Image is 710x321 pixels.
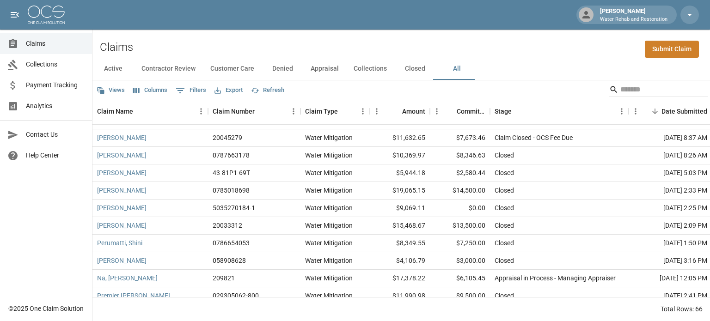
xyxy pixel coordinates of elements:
[213,238,250,248] div: 0786654053
[495,98,512,124] div: Stage
[213,256,246,265] div: 058908628
[203,58,262,80] button: Customer Care
[457,98,485,124] div: Committed Amount
[495,168,514,177] div: Closed
[8,304,84,313] div: © 2025 One Claim Solution
[6,6,24,24] button: open drawer
[370,252,430,270] div: $4,106.79
[495,291,514,300] div: Closed
[305,221,353,230] div: Water Mitigation
[26,101,85,111] span: Analytics
[92,58,710,80] div: dynamic tabs
[495,151,514,160] div: Closed
[402,98,425,124] div: Amount
[249,83,287,97] button: Refresh
[436,58,477,80] button: All
[430,270,490,287] div: $6,105.45
[305,133,353,142] div: Water Mitigation
[430,287,490,305] div: $9,500.00
[92,98,208,124] div: Claim Name
[262,58,303,80] button: Denied
[287,104,300,118] button: Menu
[213,133,242,142] div: 20045279
[97,291,170,300] a: Premier [PERSON_NAME]
[430,98,490,124] div: Committed Amount
[430,104,444,118] button: Menu
[213,291,259,300] div: 029305062-800
[92,58,134,80] button: Active
[495,256,514,265] div: Closed
[430,182,490,200] div: $14,500.00
[305,203,353,212] div: Water Mitigation
[600,16,667,24] p: Water Rehab and Restoration
[26,80,85,90] span: Payment Tracking
[444,105,457,118] button: Sort
[596,6,671,23] div: [PERSON_NAME]
[346,58,394,80] button: Collections
[305,238,353,248] div: Water Mitigation
[512,105,525,118] button: Sort
[305,151,353,160] div: Water Mitigation
[173,83,208,98] button: Show filters
[430,235,490,252] div: $7,250.00
[208,98,300,124] div: Claim Number
[430,217,490,235] div: $13,500.00
[305,256,353,265] div: Water Mitigation
[370,129,430,147] div: $11,632.65
[615,104,629,118] button: Menu
[370,270,430,287] div: $17,378.22
[131,83,170,97] button: Select columns
[370,104,384,118] button: Menu
[303,58,346,80] button: Appraisal
[94,83,127,97] button: Views
[97,186,147,195] a: [PERSON_NAME]
[649,105,661,118] button: Sort
[97,133,147,142] a: [PERSON_NAME]
[300,98,370,124] div: Claim Type
[495,203,514,212] div: Closed
[212,83,245,97] button: Export
[338,105,351,118] button: Sort
[26,130,85,139] span: Contact Us
[370,147,430,164] div: $10,369.97
[645,41,699,58] a: Submit Claim
[213,273,235,283] div: 209821
[495,273,616,283] div: Appraisal in Process - Managing Appraiser
[213,203,255,212] div: 5035270184-1
[213,98,255,124] div: Claim Number
[26,151,85,160] span: Help Center
[213,151,250,160] div: 0787663178
[661,304,703,314] div: Total Rows: 66
[305,273,353,283] div: Water Mitigation
[97,256,147,265] a: [PERSON_NAME]
[430,129,490,147] div: $7,673.46
[430,252,490,270] div: $3,000.00
[305,291,353,300] div: Water Mitigation
[394,58,436,80] button: Closed
[133,105,146,118] button: Sort
[389,105,402,118] button: Sort
[370,182,430,200] div: $19,065.15
[97,221,147,230] a: [PERSON_NAME]
[609,82,708,99] div: Search
[194,104,208,118] button: Menu
[100,41,133,54] h2: Claims
[629,104,643,118] button: Menu
[661,98,707,124] div: Date Submitted
[370,98,430,124] div: Amount
[97,98,133,124] div: Claim Name
[305,98,338,124] div: Claim Type
[305,168,353,177] div: Water Mitigation
[305,186,353,195] div: Water Mitigation
[97,168,147,177] a: [PERSON_NAME]
[213,186,250,195] div: 0785018698
[370,235,430,252] div: $8,349.55
[97,203,147,212] a: [PERSON_NAME]
[495,238,514,248] div: Closed
[370,200,430,217] div: $9,069.11
[213,221,242,230] div: 20033312
[213,168,250,177] div: 43-81P1-69T
[370,287,430,305] div: $11,990.98
[430,164,490,182] div: $2,580.44
[490,98,629,124] div: Stage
